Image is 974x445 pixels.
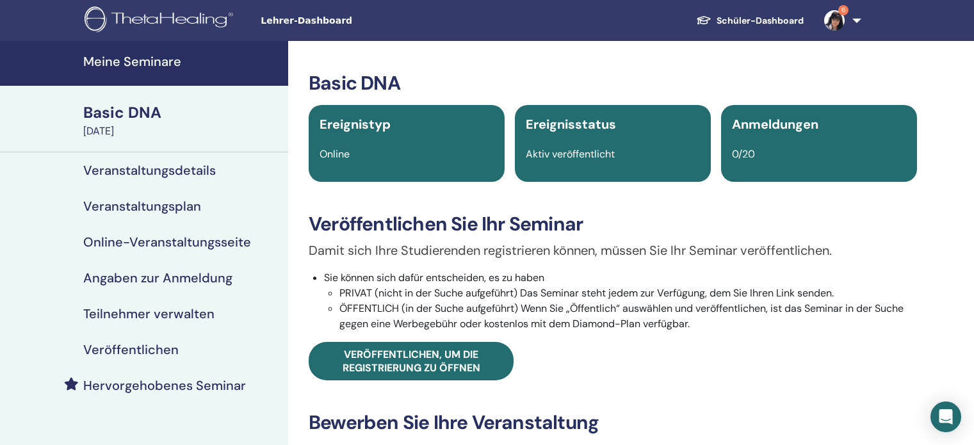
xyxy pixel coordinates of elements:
[309,241,917,260] p: Damit sich Ihre Studierenden registrieren können, müssen Sie Ihr Seminar veröffentlichen.
[83,163,216,178] h4: Veranstaltungsdetails
[696,15,711,26] img: graduation-cap-white.svg
[309,411,917,434] h3: Bewerben Sie Ihre Veranstaltung
[83,378,246,393] h4: Hervorgehobenes Seminar
[261,14,453,28] span: Lehrer-Dashboard
[930,401,961,432] div: Open Intercom Messenger
[83,342,179,357] h4: Veröffentlichen
[85,6,238,35] img: logo.png
[76,102,288,139] a: Basic DNA[DATE]
[526,116,616,133] span: Ereignisstatus
[686,9,814,33] a: Schüler-Dashboard
[83,270,232,286] h4: Angaben zur Anmeldung
[83,306,215,321] h4: Teilnehmer verwalten
[732,147,755,161] span: 0/20
[324,270,917,332] li: Sie können sich dafür entscheiden, es zu haben
[309,72,917,95] h3: Basic DNA
[83,54,280,69] h4: Meine Seminare
[83,124,280,139] div: [DATE]
[732,116,818,133] span: Anmeldungen
[339,286,917,301] li: PRIVAT (nicht in der Suche aufgeführt) Das Seminar steht jedem zur Verfügung, dem Sie Ihren Link ...
[83,234,251,250] h4: Online-Veranstaltungsseite
[339,301,917,332] li: ÖFFENTLICH (in der Suche aufgeführt) Wenn Sie „Öffentlich“ auswählen und veröffentlichen, ist das...
[343,348,480,375] span: Veröffentlichen, um die Registrierung zu öffnen
[526,147,615,161] span: Aktiv veröffentlicht
[309,213,917,236] h3: Veröffentlichen Sie Ihr Seminar
[83,198,201,214] h4: Veranstaltungsplan
[309,342,514,380] a: Veröffentlichen, um die Registrierung zu öffnen
[320,116,391,133] span: Ereignistyp
[83,102,280,124] div: Basic DNA
[320,147,350,161] span: Online
[838,5,848,15] span: 6
[824,10,845,31] img: default.jpg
